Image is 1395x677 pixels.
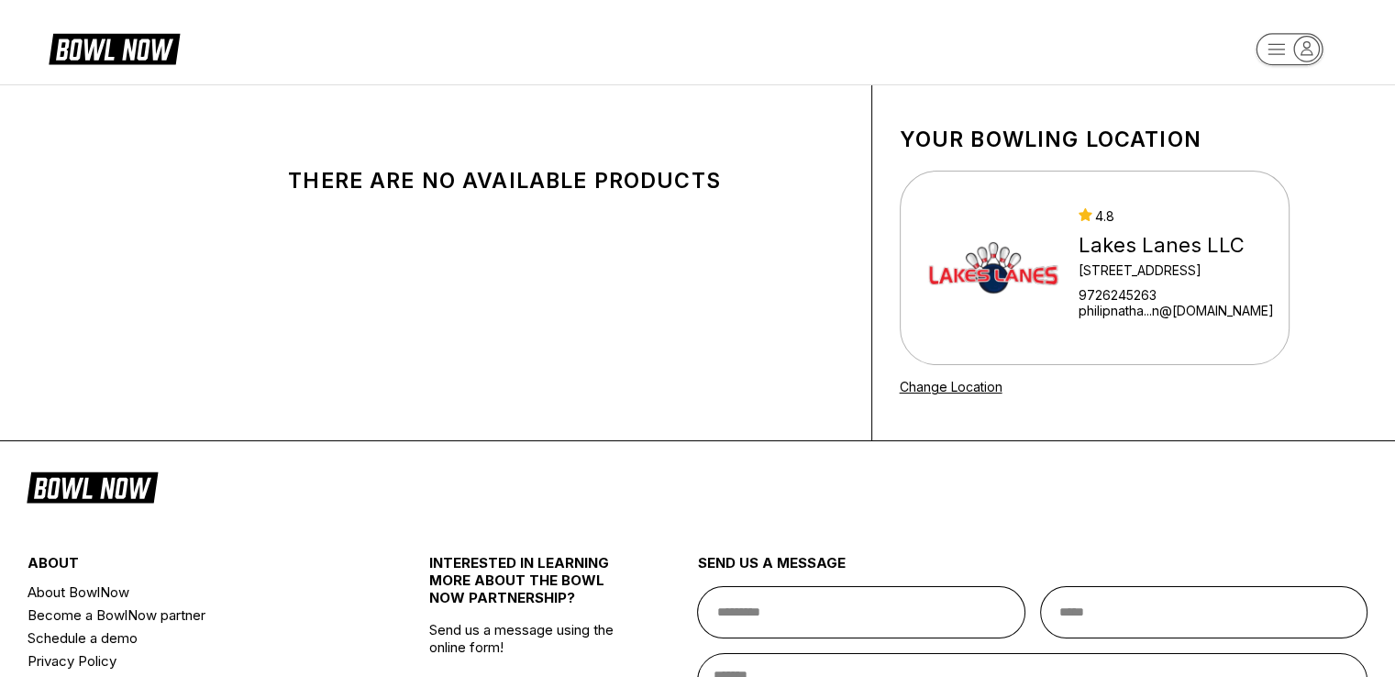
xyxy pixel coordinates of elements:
div: [STREET_ADDRESS] [1079,262,1274,278]
h1: Your bowling location [900,127,1290,152]
a: Schedule a demo [28,627,362,649]
a: About BowlNow [28,581,362,604]
div: 9726245263 [1079,287,1274,303]
a: Change Location [900,379,1002,394]
div: Lakes Lanes LLC [1079,233,1274,258]
a: Become a BowlNow partner [28,604,362,627]
img: Lakes Lanes LLC [924,199,1062,337]
div: about [28,554,362,581]
div: INTERESTED IN LEARNING MORE ABOUT THE BOWL NOW PARTNERSHIP? [429,554,630,621]
div: There are no available products [221,168,789,194]
a: Privacy Policy [28,649,362,672]
div: 4.8 [1079,208,1274,224]
div: send us a message [697,554,1367,586]
a: philipnatha...n@[DOMAIN_NAME] [1079,303,1274,318]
